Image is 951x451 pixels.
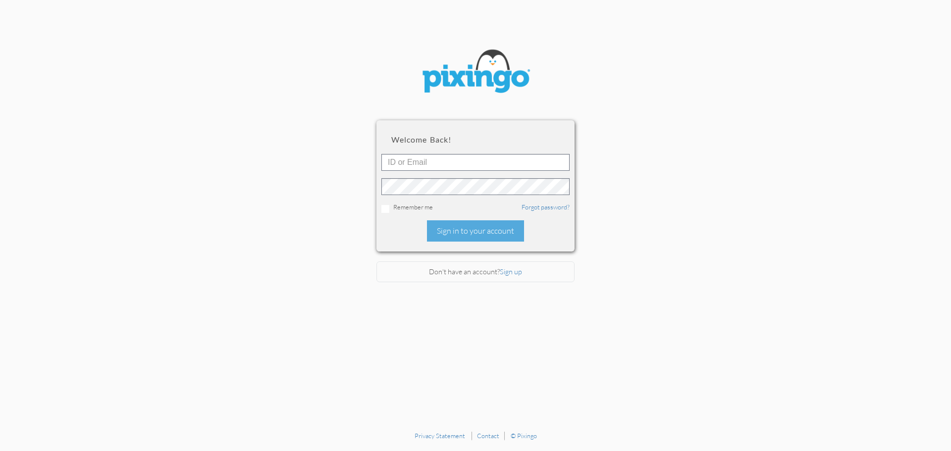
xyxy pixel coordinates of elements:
div: Remember me [381,202,570,213]
a: Privacy Statement [415,432,465,440]
a: Sign up [500,267,522,276]
div: Sign in to your account [427,220,524,242]
a: Contact [477,432,499,440]
h2: Welcome back! [391,135,560,144]
input: ID or Email [381,154,570,171]
div: Don't have an account? [376,261,575,283]
img: pixingo logo [416,45,535,100]
a: Forgot password? [522,203,570,211]
a: © Pixingo [511,432,537,440]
